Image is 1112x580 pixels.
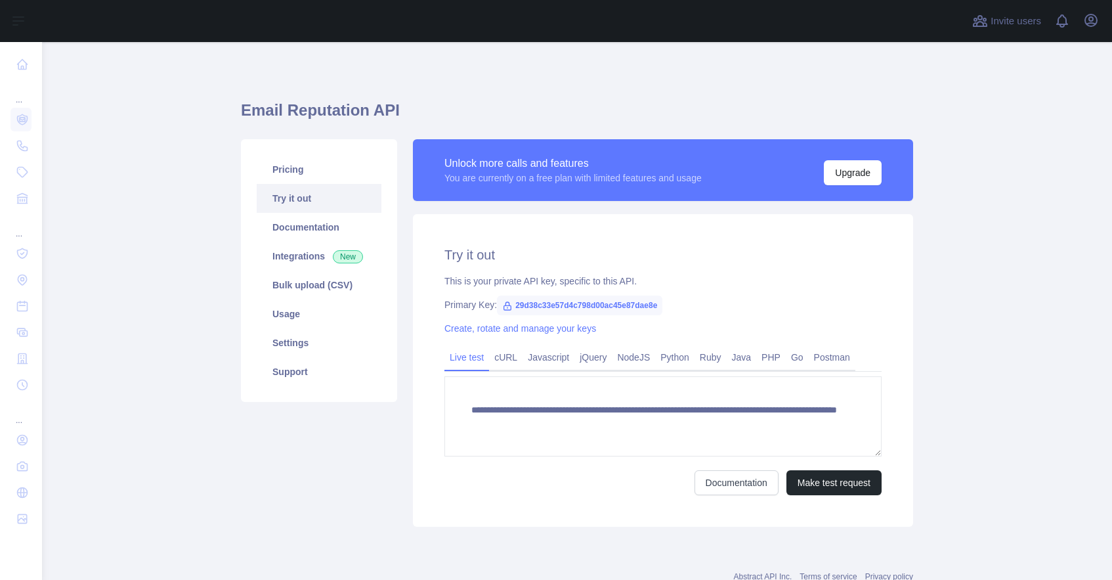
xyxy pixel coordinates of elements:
[257,184,381,213] a: Try it out
[11,399,32,426] div: ...
[257,357,381,386] a: Support
[257,300,381,328] a: Usage
[257,242,381,271] a: Integrations New
[11,213,32,239] div: ...
[786,470,882,495] button: Make test request
[444,323,596,334] a: Create, rotate and manage your keys
[444,246,882,264] h2: Try it out
[786,347,809,368] a: Go
[824,160,882,185] button: Upgrade
[257,155,381,184] a: Pricing
[695,470,779,495] a: Documentation
[257,271,381,300] a: Bulk upload (CSV)
[991,14,1041,29] span: Invite users
[727,347,757,368] a: Java
[970,11,1044,32] button: Invite users
[257,213,381,242] a: Documentation
[655,347,695,368] a: Python
[809,347,855,368] a: Postman
[11,79,32,105] div: ...
[444,171,702,185] div: You are currently on a free plan with limited features and usage
[444,347,489,368] a: Live test
[333,250,363,263] span: New
[444,156,702,171] div: Unlock more calls and features
[241,100,913,131] h1: Email Reputation API
[612,347,655,368] a: NodeJS
[489,347,523,368] a: cURL
[574,347,612,368] a: jQuery
[444,298,882,311] div: Primary Key:
[523,347,574,368] a: Javascript
[257,328,381,357] a: Settings
[756,347,786,368] a: PHP
[695,347,727,368] a: Ruby
[497,296,662,315] span: 29d38c33e57d4c798d00ac45e87dae8e
[444,275,882,288] div: This is your private API key, specific to this API.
